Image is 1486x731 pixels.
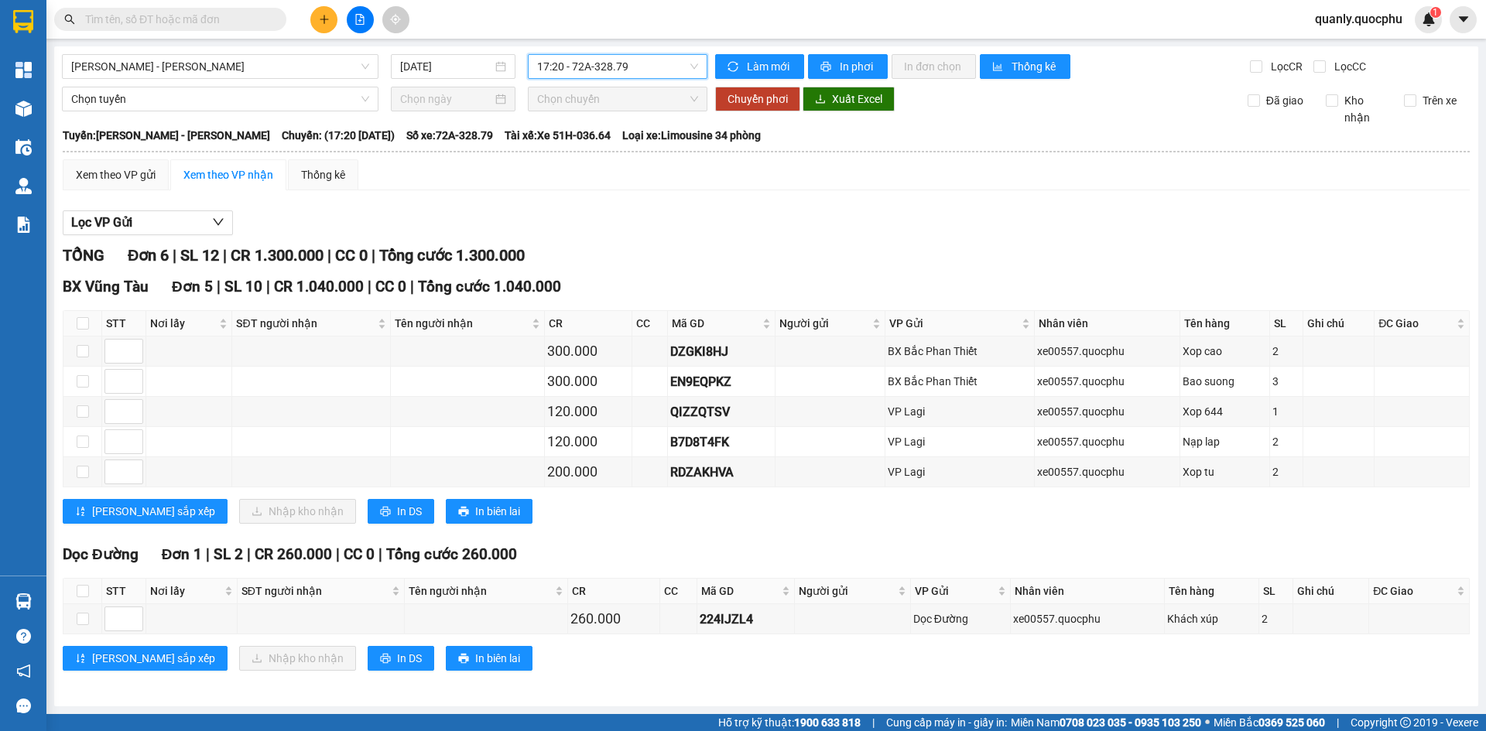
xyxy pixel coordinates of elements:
div: Xop cao [1183,343,1267,360]
img: dashboard-icon [15,62,32,78]
span: ĐC Giao [1378,315,1453,332]
span: | [173,246,176,265]
span: | [217,278,221,295]
div: xe00557.quocphu [1037,343,1177,360]
span: | [247,545,251,563]
span: Số xe: 72A-328.79 [406,127,493,144]
button: downloadNhập kho nhận [239,499,356,524]
span: Miền Bắc [1214,714,1325,731]
button: downloadNhập kho nhận [239,646,356,671]
span: In phơi [840,58,875,75]
span: notification [16,664,31,678]
div: 300.000 [547,371,629,392]
span: Mã GD [701,582,779,599]
div: 2 [1262,610,1291,627]
span: Nơi lấy [150,315,216,332]
img: warehouse-icon [15,178,32,194]
span: VP Gửi [915,582,995,599]
div: 120.000 [547,431,629,453]
span: download [815,94,826,106]
div: xe00557.quocphu [1037,373,1177,390]
span: | [410,278,414,295]
span: CC 0 [344,545,375,563]
div: 300.000 [547,340,629,362]
span: Đã giao [1260,92,1310,109]
div: RDZAKHVA [670,463,773,482]
button: printerIn DS [368,499,434,524]
button: downloadXuất Excel [803,87,895,111]
div: Thống kê [301,166,345,183]
span: Lọc CR [1265,58,1305,75]
img: warehouse-icon [15,593,32,610]
th: CR [545,311,632,336]
span: bar-chart [992,61,1005,73]
th: Tên hàng [1180,311,1270,336]
th: STT [102,579,146,604]
span: sort-ascending [75,653,86,665]
th: STT [102,311,146,336]
strong: 1900 633 818 [794,716,861,729]
span: In DS [397,503,422,520]
span: [PERSON_NAME] sắp xếp [92,650,215,667]
div: 224IJZL4 [700,610,792,629]
button: printerIn DS [368,646,434,671]
div: VP Lagi [888,433,1032,450]
div: B7D8T4FK [670,432,773,452]
button: sort-ascending[PERSON_NAME] sắp xếp [63,646,228,671]
div: 2 [1272,343,1299,360]
span: Phan Thiết - Vũng Tàu [71,55,369,78]
td: BX Bắc Phan Thiết [885,336,1035,367]
th: Nhân viên [1035,311,1180,336]
span: Đơn 1 [162,545,203,563]
span: CR 1.040.000 [274,278,364,295]
th: SL [1259,579,1294,604]
div: 200.000 [547,461,629,483]
span: search [64,14,75,25]
span: copyright [1400,717,1411,728]
button: aim [382,6,409,33]
div: xe00557.quocphu [1037,403,1177,420]
th: Nhân viên [1011,579,1165,604]
span: Tổng cước 260.000 [386,545,517,563]
span: Người gửi [799,582,894,599]
span: CR 260.000 [255,545,332,563]
span: Hỗ trợ kỹ thuật: [718,714,861,731]
div: BX Bắc Phan Thiết [888,343,1032,360]
span: Tổng cước 1.300.000 [379,246,525,265]
span: | [378,545,382,563]
span: sort-ascending [75,506,86,518]
div: 2 [1272,433,1299,450]
div: DZGKI8HJ [670,342,773,361]
button: bar-chartThống kê [980,54,1070,79]
span: CC 0 [335,246,368,265]
span: | [336,545,340,563]
span: In DS [397,650,422,667]
span: | [206,545,210,563]
span: Cung cấp máy in - giấy in: [886,714,1007,731]
td: Dọc Đường [911,604,1012,634]
td: QIZZQTSV [668,397,776,427]
span: printer [458,506,469,518]
span: SL 10 [224,278,262,295]
span: Đơn 6 [128,246,169,265]
span: | [371,246,375,265]
div: Dọc Đường [913,610,1008,627]
input: 12/10/2025 [400,58,492,75]
span: TỔNG [63,246,104,265]
span: | [223,246,227,265]
span: BX Vũng Tàu [63,278,149,295]
span: | [872,714,875,731]
div: EN9EQPKZ [670,372,773,391]
span: | [1337,714,1339,731]
th: Ghi chú [1293,579,1369,604]
div: 2 [1272,463,1299,480]
span: Tên người nhận [395,315,529,332]
button: Chuyển phơi [715,87,800,111]
span: Chọn chuyến [537,87,698,111]
span: Lọc VP Gửi [71,213,132,232]
span: SL 2 [214,545,243,563]
span: Mã GD [672,315,760,332]
button: file-add [347,6,374,33]
span: Chọn tuyến [71,87,369,111]
th: Tên hàng [1165,579,1258,604]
